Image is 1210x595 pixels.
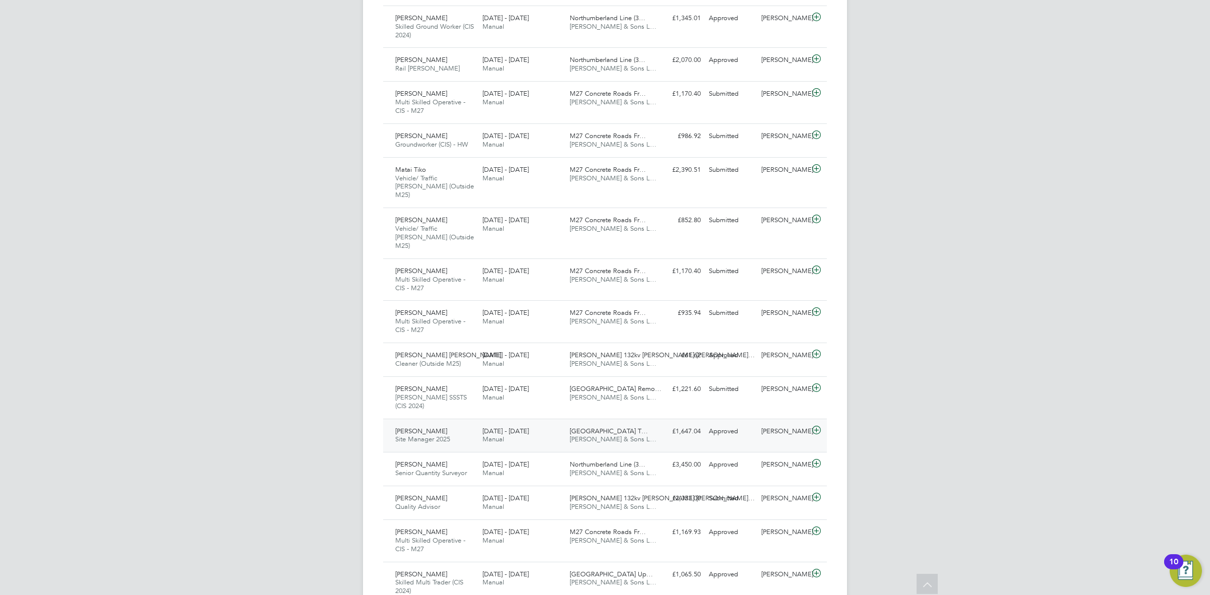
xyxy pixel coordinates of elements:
[570,393,656,402] span: [PERSON_NAME] & Sons L…
[570,224,656,233] span: [PERSON_NAME] & Sons L…
[482,460,529,469] span: [DATE] - [DATE]
[395,22,474,39] span: Skilled Ground Worker (CIS 2024)
[482,55,529,64] span: [DATE] - [DATE]
[482,174,504,182] span: Manual
[482,317,504,325] span: Manual
[482,224,504,233] span: Manual
[395,502,440,511] span: Quality Advisor
[652,212,705,229] div: £852.80
[570,140,656,149] span: [PERSON_NAME] & Sons L…
[570,384,661,393] span: [GEOGRAPHIC_DATA] Remo…
[570,14,645,22] span: Northumberland Line (3…
[482,494,529,502] span: [DATE] - [DATE]
[705,381,757,398] div: Submitted
[395,384,447,393] span: [PERSON_NAME]
[570,165,646,174] span: M27 Concrete Roads Fr…
[705,162,757,178] div: Submitted
[395,267,447,275] span: [PERSON_NAME]
[395,359,461,368] span: Cleaner (Outside M25)
[705,86,757,102] div: Submitted
[482,14,529,22] span: [DATE] - [DATE]
[570,216,646,224] span: M27 Concrete Roads Fr…
[757,566,810,583] div: [PERSON_NAME]
[395,64,460,73] span: Rail [PERSON_NAME]
[395,351,501,359] span: [PERSON_NAME] [PERSON_NAME]
[570,527,646,536] span: M27 Concrete Roads Fr…
[652,263,705,280] div: £1,170.40
[705,128,757,145] div: Submitted
[757,52,810,69] div: [PERSON_NAME]
[705,52,757,69] div: Approved
[482,502,504,511] span: Manual
[482,64,504,73] span: Manual
[482,140,504,149] span: Manual
[652,490,705,507] div: £2,353.00
[757,423,810,440] div: [PERSON_NAME]
[705,212,757,229] div: Submitted
[570,317,656,325] span: [PERSON_NAME] & Sons L…
[395,216,447,224] span: [PERSON_NAME]
[482,351,529,359] span: [DATE] - [DATE]
[395,494,447,502] span: [PERSON_NAME]
[570,494,755,502] span: [PERSON_NAME] 132kv [PERSON_NAME] [PERSON_NAME]…
[482,384,529,393] span: [DATE] - [DATE]
[652,381,705,398] div: £1,221.60
[570,55,645,64] span: Northumberland Line (3…
[395,275,465,292] span: Multi Skilled Operative - CIS - M27
[482,427,529,435] span: [DATE] - [DATE]
[482,359,504,368] span: Manual
[482,275,504,284] span: Manual
[757,347,810,364] div: [PERSON_NAME]
[757,305,810,321] div: [PERSON_NAME]
[395,393,467,410] span: [PERSON_NAME] SSSTS (CIS 2024)
[652,10,705,27] div: £1,345.01
[395,308,447,317] span: [PERSON_NAME]
[570,460,645,469] span: Northumberland Line (3…
[482,89,529,98] span: [DATE] - [DATE]
[395,131,447,140] span: [PERSON_NAME]
[705,524,757,541] div: Approved
[482,578,504,586] span: Manual
[652,128,705,145] div: £986.92
[1169,562,1178,575] div: 10
[570,570,653,578] span: [GEOGRAPHIC_DATA] Up…
[482,216,529,224] span: [DATE] - [DATE]
[570,267,646,275] span: M27 Concrete Roads Fr…
[395,55,447,64] span: [PERSON_NAME]
[395,435,450,443] span: Site Manager 2025
[395,317,465,334] span: Multi Skilled Operative - CIS - M27
[395,427,447,435] span: [PERSON_NAME]
[570,469,656,477] span: [PERSON_NAME] & Sons L…
[570,275,656,284] span: [PERSON_NAME] & Sons L…
[705,490,757,507] div: Submitted
[570,174,656,182] span: [PERSON_NAME] & Sons L…
[652,347,705,364] div: £61.62
[652,305,705,321] div: £935.94
[652,162,705,178] div: £2,390.51
[570,131,646,140] span: M27 Concrete Roads Fr…
[652,52,705,69] div: £2,070.00
[395,469,467,477] span: Senior Quantity Surveyor
[570,359,656,368] span: [PERSON_NAME] & Sons L…
[652,423,705,440] div: £1,647.04
[482,165,529,174] span: [DATE] - [DATE]
[395,140,468,149] span: Groundworker (CIS) - HW
[570,64,656,73] span: [PERSON_NAME] & Sons L…
[705,10,757,27] div: Approved
[395,578,463,595] span: Skilled Multi Trader (CIS 2024)
[705,347,757,364] div: Approved
[482,22,504,31] span: Manual
[757,524,810,541] div: [PERSON_NAME]
[652,566,705,583] div: £1,065.50
[482,469,504,477] span: Manual
[395,460,447,469] span: [PERSON_NAME]
[570,351,755,359] span: [PERSON_NAME] 132kv [PERSON_NAME] [PERSON_NAME]…
[395,570,447,578] span: [PERSON_NAME]
[482,570,529,578] span: [DATE] - [DATE]
[482,267,529,275] span: [DATE] - [DATE]
[570,435,656,443] span: [PERSON_NAME] & Sons L…
[757,10,810,27] div: [PERSON_NAME]
[570,308,646,317] span: M27 Concrete Roads Fr…
[705,423,757,440] div: Approved
[395,536,465,553] span: Multi Skilled Operative - CIS - M27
